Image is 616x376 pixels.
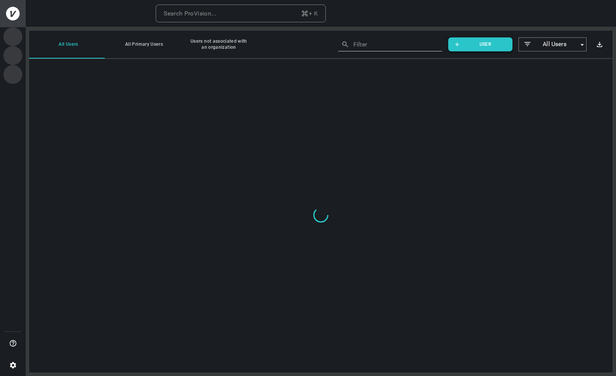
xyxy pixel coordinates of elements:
button: All Primary Users [105,30,180,59]
button: All Users [29,30,105,59]
button: Export results [593,37,607,51]
input: Filter [353,39,431,50]
span: All Users [532,40,577,49]
button: User [448,37,512,51]
div: + K [301,8,318,19]
button: Users not associated with an organization [180,30,256,59]
button: Search ProVision...+ K [156,5,326,23]
div: Search ProVision... [164,8,216,19]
